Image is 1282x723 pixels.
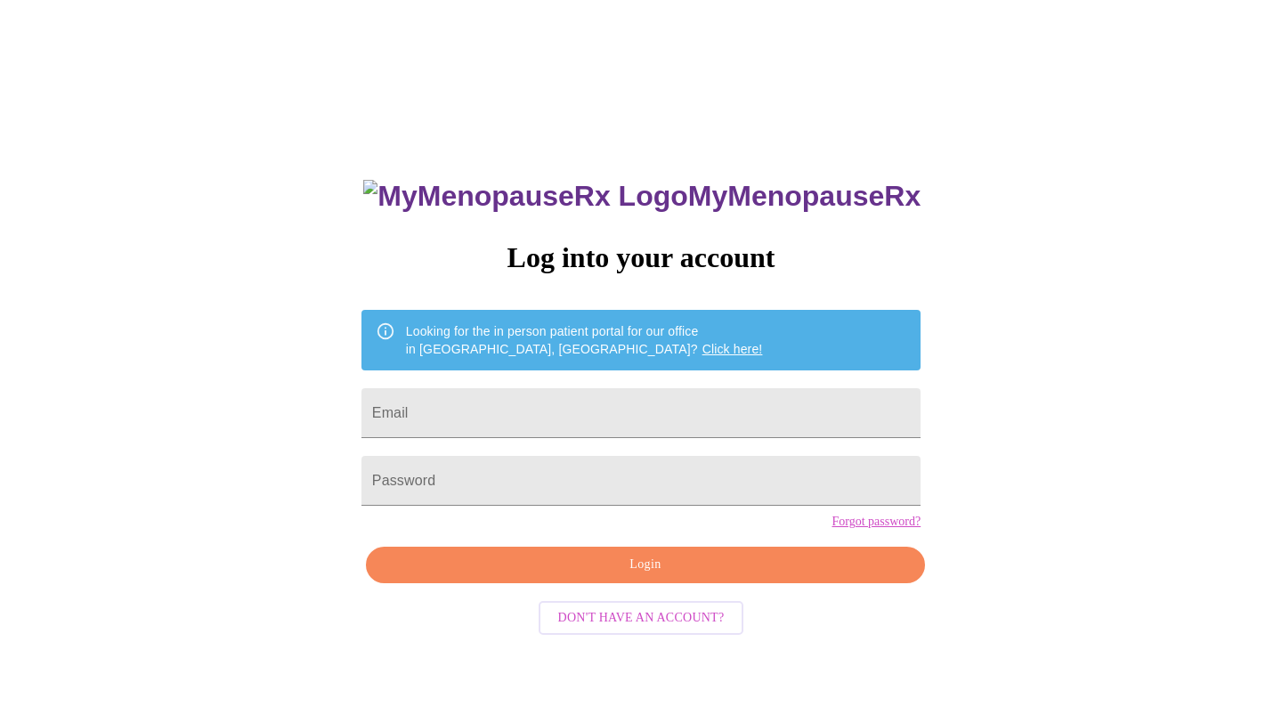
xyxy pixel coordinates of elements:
button: Login [366,547,925,583]
a: Forgot password? [832,515,921,529]
span: Login [386,554,905,576]
img: MyMenopauseRx Logo [363,180,687,213]
button: Don't have an account? [539,601,744,636]
a: Don't have an account? [534,609,749,624]
a: Click here! [702,342,763,356]
div: Looking for the in person patient portal for our office in [GEOGRAPHIC_DATA], [GEOGRAPHIC_DATA]? [406,315,763,365]
span: Don't have an account? [558,607,725,630]
h3: Log into your account [361,241,921,274]
h3: MyMenopauseRx [363,180,921,213]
